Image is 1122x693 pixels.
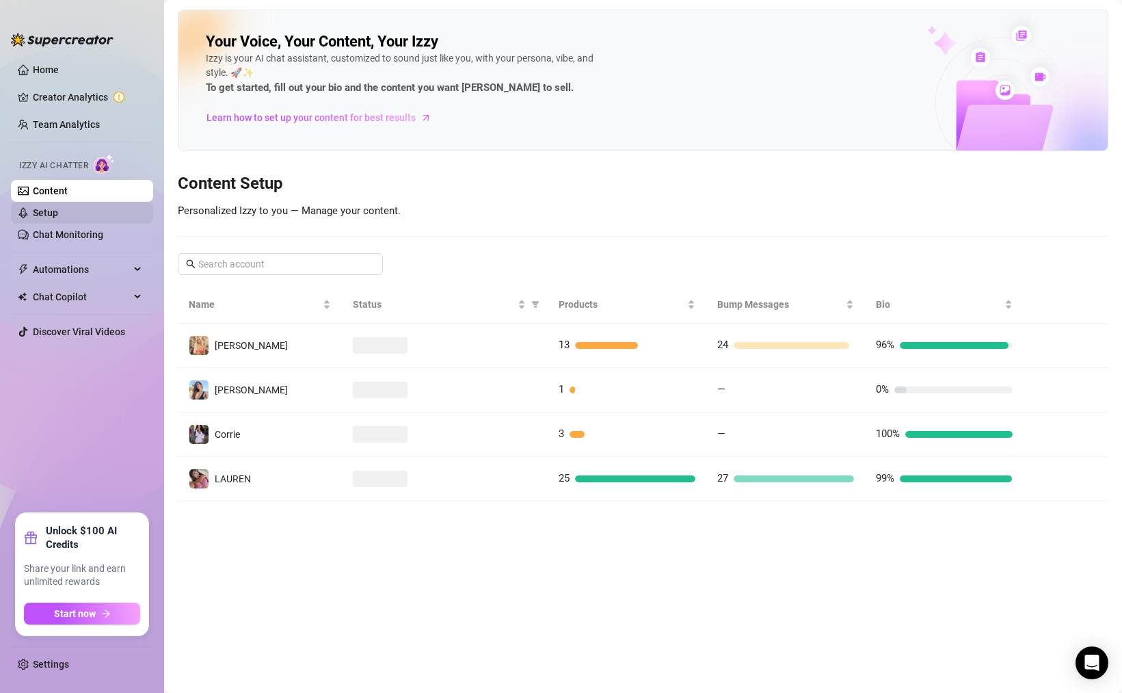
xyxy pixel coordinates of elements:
[178,205,401,217] span: Personalized Izzy to you — Manage your content.
[215,340,288,351] span: [PERSON_NAME]
[876,297,1002,312] span: Bio
[215,429,240,440] span: Corrie
[215,473,251,484] span: ️‍LAUREN
[33,185,68,196] a: Content
[33,119,100,130] a: Team Analytics
[33,86,142,108] a: Creator Analytics exclamation-circle
[876,339,894,351] span: 96%
[206,32,438,51] h2: Your Voice, Your Content, Your Izzy
[189,469,209,488] img: ️‍LAUREN
[1076,646,1108,679] div: Open Intercom Messenger
[33,64,59,75] a: Home
[189,425,209,444] img: Corrie
[559,339,570,351] span: 13
[33,659,69,670] a: Settings
[717,472,728,484] span: 27
[33,259,130,280] span: Automations
[189,297,320,312] span: Name
[717,428,725,440] span: —
[559,472,570,484] span: 25
[206,110,416,125] span: Learn how to set up your content for best results
[198,257,364,272] input: Search account
[18,264,29,275] span: thunderbolt
[94,154,115,174] img: AI Chatter
[896,11,1108,151] img: ai-chatter-content-library-cLFOSyPT.png
[215,384,288,395] span: [PERSON_NAME]
[353,297,515,312] span: Status
[706,286,865,324] th: Bump Messages
[206,51,616,96] div: Izzy is your AI chat assistant, customized to sound just like you, with your persona, vibe, and s...
[206,107,442,129] a: Learn how to set up your content for best results
[33,326,125,337] a: Discover Viral Videos
[876,472,894,484] span: 99%
[529,294,542,315] span: filter
[419,111,433,125] span: arrow-right
[559,297,684,312] span: Products
[33,286,130,308] span: Chat Copilot
[717,383,725,395] span: —
[189,336,209,355] img: Anthia
[189,380,209,400] img: Sibyl
[24,562,140,589] span: Share your link and earn unlimited rewards
[206,81,574,94] strong: To get started, fill out your bio and the content you want [PERSON_NAME] to sell.
[24,603,140,625] button: Start nowarrow-right
[548,286,706,324] th: Products
[54,608,96,619] span: Start now
[178,173,1108,195] h3: Content Setup
[559,383,564,395] span: 1
[876,383,889,395] span: 0%
[24,531,38,545] span: gift
[46,524,140,551] strong: Unlock $100 AI Credits
[19,159,88,172] span: Izzy AI Chatter
[717,339,728,351] span: 24
[876,428,900,440] span: 100%
[18,292,27,302] img: Chat Copilot
[33,229,103,240] a: Chat Monitoring
[186,259,196,269] span: search
[717,297,843,312] span: Bump Messages
[178,286,342,324] th: Name
[531,300,539,309] span: filter
[11,33,113,47] img: logo-BBDzfeDw.svg
[865,286,1024,324] th: Bio
[101,609,111,618] span: arrow-right
[559,428,564,440] span: 3
[33,207,58,218] a: Setup
[342,286,548,324] th: Status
